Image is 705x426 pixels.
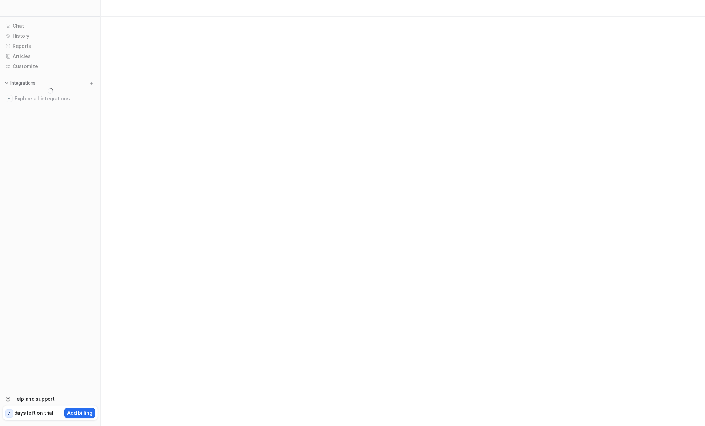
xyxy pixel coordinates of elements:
a: Help and support [3,394,98,404]
p: 7 [8,410,10,417]
p: days left on trial [14,409,54,417]
span: Explore all integrations [15,93,95,104]
a: Reports [3,41,98,51]
p: Add billing [67,409,92,417]
img: explore all integrations [6,95,13,102]
a: Chat [3,21,98,31]
a: Explore all integrations [3,94,98,103]
button: Integrations [3,80,37,87]
p: Integrations [10,80,35,86]
button: Add billing [64,408,95,418]
a: Customize [3,62,98,71]
img: expand menu [4,81,9,86]
a: Articles [3,51,98,61]
a: History [3,31,98,41]
img: menu_add.svg [89,81,94,86]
